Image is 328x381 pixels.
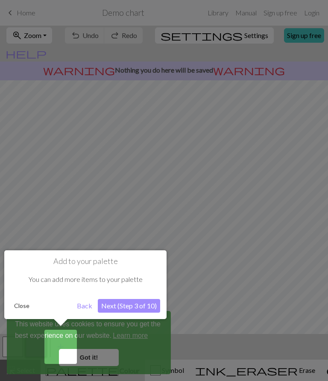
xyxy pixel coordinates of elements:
div: You can add more items to your palette [11,266,160,293]
h1: Add to your palette [11,257,160,266]
button: Back [73,299,96,313]
button: Next (Step 3 of 10) [98,299,160,313]
button: Close [11,299,33,312]
div: Add to your palette [4,250,167,319]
